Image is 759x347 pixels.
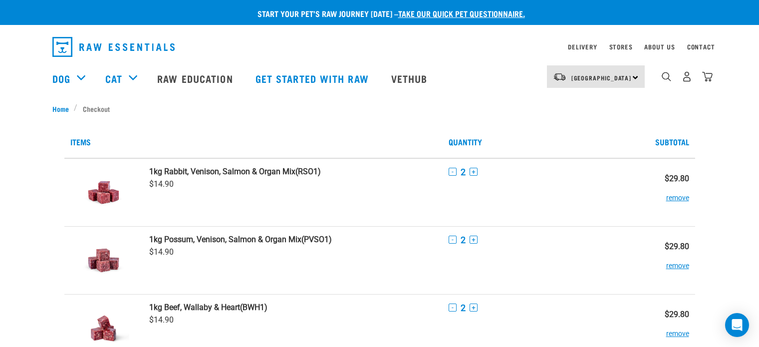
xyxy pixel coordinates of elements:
th: Quantity [443,126,632,158]
a: 1kg Beef, Wallaby & Heart(BWH1) [149,303,437,312]
a: Vethub [381,58,440,98]
img: Raw Essentials Logo [52,37,175,57]
a: 1kg Rabbit, Venison, Salmon & Organ Mix(RSO1) [149,167,437,176]
a: Cat [105,71,122,86]
img: user.png [682,71,692,82]
span: [GEOGRAPHIC_DATA] [571,76,632,79]
th: Items [64,126,443,158]
button: + [470,236,478,244]
button: - [449,304,457,312]
button: + [470,168,478,176]
img: Possum, Venison, Salmon & Organ Mix [78,235,129,286]
button: remove [666,251,689,271]
nav: dropdown navigation [44,33,715,61]
a: Dog [52,71,70,86]
span: 2 [461,303,466,313]
a: About Us [644,45,675,48]
strong: 1kg Rabbit, Venison, Salmon & Organ Mix [149,167,295,176]
img: home-icon-1@2x.png [662,72,671,81]
a: take our quick pet questionnaire. [398,11,525,15]
strong: 1kg Beef, Wallaby & Heart [149,303,240,312]
nav: breadcrumbs [52,103,707,114]
span: 2 [461,167,466,177]
div: Open Intercom Messenger [725,313,749,337]
a: Home [52,103,74,114]
span: 2 [461,235,466,245]
img: home-icon@2x.png [702,71,713,82]
button: remove [666,183,689,203]
a: Contact [687,45,715,48]
button: - [449,236,457,244]
button: remove [666,319,689,339]
a: Delivery [568,45,597,48]
img: Rabbit, Venison, Salmon & Organ Mix [78,167,129,218]
span: $14.90 [149,315,174,325]
button: - [449,168,457,176]
th: Subtotal [632,126,695,158]
a: Get started with Raw [246,58,381,98]
img: van-moving.png [553,72,566,81]
a: Raw Education [147,58,245,98]
button: + [470,304,478,312]
td: $29.80 [632,226,695,294]
strong: 1kg Possum, Venison, Salmon & Organ Mix [149,235,301,244]
span: $14.90 [149,247,174,257]
a: 1kg Possum, Venison, Salmon & Organ Mix(PVSO1) [149,235,437,244]
a: Stores [609,45,633,48]
span: $14.90 [149,179,174,189]
td: $29.80 [632,158,695,227]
